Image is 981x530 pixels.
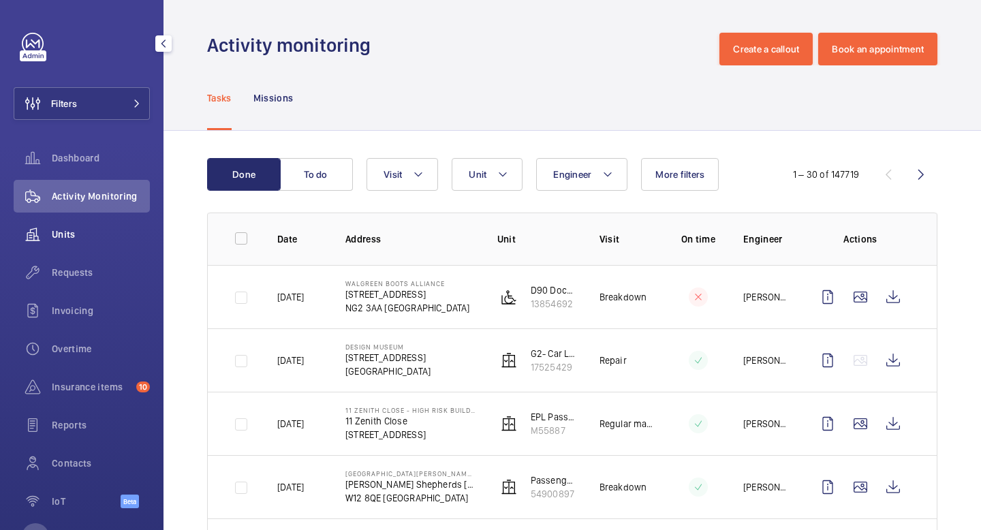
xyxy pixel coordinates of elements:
[345,406,476,414] p: 11 Zenith Close - High Risk Building
[818,33,937,65] button: Book an appointment
[52,151,150,165] span: Dashboard
[531,283,578,297] p: D90 Dock Scissor External Dock Area (Scissor) (WBA03622) No 153
[599,417,653,431] p: Regular maintenance
[121,495,139,508] span: Beta
[641,158,719,191] button: More filters
[531,360,578,374] p: 17525429
[531,424,578,437] p: M55887
[345,478,476,491] p: [PERSON_NAME] Shepherds [PERSON_NAME],
[655,169,704,180] span: More filters
[501,479,517,495] img: elevator.svg
[469,169,486,180] span: Unit
[811,232,909,246] p: Actions
[345,232,476,246] p: Address
[743,232,790,246] p: Engineer
[345,491,476,505] p: W12 8QE [GEOGRAPHIC_DATA]
[553,169,591,180] span: Engineer
[345,343,431,351] p: Design Museum
[536,158,627,191] button: Engineer
[384,169,402,180] span: Visit
[207,91,232,105] p: Tasks
[52,304,150,317] span: Invoicing
[497,232,578,246] p: Unit
[743,354,790,367] p: [PERSON_NAME]
[345,287,470,301] p: [STREET_ADDRESS]
[531,487,578,501] p: 54900897
[345,301,470,315] p: NG2 3AA [GEOGRAPHIC_DATA]
[14,87,150,120] button: Filters
[277,354,304,367] p: [DATE]
[277,417,304,431] p: [DATE]
[279,158,353,191] button: To do
[253,91,294,105] p: Missions
[345,351,431,364] p: [STREET_ADDRESS]
[277,290,304,304] p: [DATE]
[599,354,627,367] p: Repair
[501,289,517,305] img: platform_lift.svg
[599,290,647,304] p: Breakdown
[793,168,859,181] div: 1 – 30 of 147719
[743,417,790,431] p: [PERSON_NAME]
[52,380,131,394] span: Insurance items
[452,158,523,191] button: Unit
[743,480,790,494] p: [PERSON_NAME]
[207,33,379,58] h1: Activity monitoring
[51,97,77,110] span: Filters
[277,480,304,494] p: [DATE]
[345,428,476,441] p: [STREET_ADDRESS]
[719,33,813,65] button: Create a callout
[345,279,470,287] p: Walgreen Boots Alliance
[52,266,150,279] span: Requests
[501,352,517,369] img: elevator.svg
[52,456,150,470] span: Contacts
[52,228,150,241] span: Units
[345,414,476,428] p: 11 Zenith Close
[52,418,150,432] span: Reports
[531,473,578,487] p: Passenger Lift C
[531,347,578,360] p: G2- Car Lift- SC38738
[136,381,150,392] span: 10
[675,232,721,246] p: On time
[743,290,790,304] p: [PERSON_NAME]
[345,469,476,478] p: [GEOGRAPHIC_DATA][PERSON_NAME][PERSON_NAME]
[367,158,438,191] button: Visit
[531,410,578,424] p: EPL Passenger Lift
[345,364,431,378] p: [GEOGRAPHIC_DATA]
[531,297,578,311] p: 13854692
[207,158,281,191] button: Done
[599,232,653,246] p: Visit
[52,189,150,203] span: Activity Monitoring
[277,232,324,246] p: Date
[52,342,150,356] span: Overtime
[599,480,647,494] p: Breakdown
[52,495,121,508] span: IoT
[501,416,517,432] img: elevator.svg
